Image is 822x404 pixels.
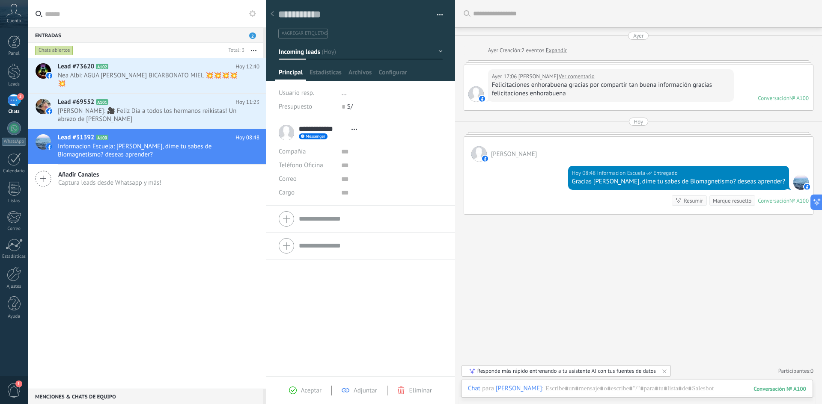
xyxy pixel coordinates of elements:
div: Gracias [PERSON_NAME], dime tu sabes de Biomagnetismo? deseas aprender? [572,177,785,186]
span: Cargo [279,189,295,196]
div: Total: 3 [225,46,244,55]
div: Correo [2,226,27,232]
div: Leads [2,82,27,87]
div: Panel [2,51,27,56]
div: Ajustes [2,284,27,289]
div: Hoy 08:48 [572,169,597,177]
span: Estadísticas [310,68,342,81]
div: Felicitaciones enhorabuena gracias por compartir tan buena información gracias felicitaciones enh... [492,81,730,98]
span: A102 [96,64,108,69]
span: A100 [96,135,108,140]
a: Lead #31392 A100 Hoy 08:48 Informacion Escuela: [PERSON_NAME], dime tu sabes de Biomagnetismo? de... [28,129,266,164]
div: Resumir [684,197,703,205]
span: Messenger [306,134,325,139]
div: Menciones & Chats de equipo [28,389,263,404]
span: Principal [279,68,303,81]
span: ... [342,89,347,97]
div: Presupuesto [279,100,335,114]
span: Entregado [653,169,678,177]
div: Responde más rápido entrenando a tu asistente AI con tus fuentes de datos [477,367,656,375]
div: Marque resuelto [713,197,751,205]
span: José Basualdo [491,150,537,158]
span: Correo [279,175,297,183]
span: 1 [15,380,22,387]
div: José Basualdo [496,384,542,392]
a: Expandir [546,46,567,55]
img: facebook-sm.svg [46,144,52,150]
div: Usuario resp. [279,86,335,100]
img: facebook-sm.svg [479,96,485,102]
img: facebook-sm.svg [46,108,52,114]
div: Ayer [488,46,500,55]
span: Informacion Escuela: [PERSON_NAME], dime tu sabes de Biomagnetismo? deseas aprender? [58,142,243,159]
div: Entradas [28,27,263,43]
span: Hoy 08:48 [235,133,259,142]
div: № A100 [789,94,809,102]
span: 2 [17,93,24,100]
div: Hoy [634,118,643,126]
img: facebook-sm.svg [482,156,488,162]
span: S/ [347,103,353,111]
span: Aceptar [301,386,322,395]
span: Hoy 11:23 [235,98,259,106]
img: facebook-sm.svg [46,73,52,79]
span: Añadir Canales [58,171,161,179]
div: Creación: [488,46,567,55]
div: Calendario [2,168,27,174]
span: A101 [96,99,108,105]
div: Compañía [279,145,335,159]
span: Usuario resp. [279,89,314,97]
div: Ayuda [2,314,27,319]
span: Cuenta [7,18,21,24]
div: Ayer [633,32,643,40]
span: Eliminar [409,386,432,395]
div: Chats [2,109,27,115]
span: Presupuesto [279,103,312,111]
span: Lead #31392 [58,133,94,142]
div: Conversación [758,94,789,102]
div: Conversación [758,197,789,204]
span: : [542,384,543,393]
a: Lead #73620 A102 Hoy 12:40 Nea Albi: AGUA [PERSON_NAME] BICARBONATO MIEL 💥💥💥💥💥 [28,58,266,93]
span: José Basualdo [518,72,558,81]
a: Ver comentario [559,72,595,81]
div: Cargo [279,186,335,200]
span: Adjuntar [354,386,377,395]
span: 0 [810,367,813,375]
div: Listas [2,198,27,204]
span: Captura leads desde Whatsapp y más! [58,179,161,187]
div: № A100 [789,197,809,204]
div: Chats abiertos [35,45,73,56]
a: Lead #69552 A101 Hoy 11:23 [PERSON_NAME]: 🎥 Feliz Dia a todos los hermanos reikistas! Un abrazo d... [28,94,266,129]
div: Estadísticas [2,254,27,260]
span: para [482,384,494,393]
button: Correo [279,172,297,186]
span: José Basualdo [468,86,484,102]
span: José Basualdo [471,146,487,162]
div: 100 [753,385,806,392]
span: #agregar etiquetas [282,30,328,36]
span: [PERSON_NAME]: 🎥 Feliz Dia a todos los hermanos reikistas! Un abrazo de [PERSON_NAME] [58,107,243,123]
span: Lead #69552 [58,98,94,106]
span: Nea Albi: AGUA [PERSON_NAME] BICARBONATO MIEL 💥💥💥💥💥 [58,71,243,88]
div: Ayer 17:06 [492,72,518,81]
span: 2 [249,32,256,39]
a: Participantes:0 [778,367,813,375]
span: Archivos [348,68,372,81]
span: Teléfono Oficina [279,161,323,169]
button: Teléfono Oficina [279,159,323,172]
span: Lead #73620 [58,62,94,71]
span: Informacion Escuela [793,174,809,190]
span: Hoy 12:40 [235,62,259,71]
img: facebook-sm.svg [804,184,810,190]
span: 2 eventos [521,46,544,55]
div: WhatsApp [2,138,26,146]
span: Informacion Escuela (Oficina de Venta) [597,169,645,177]
span: Configurar [378,68,407,81]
